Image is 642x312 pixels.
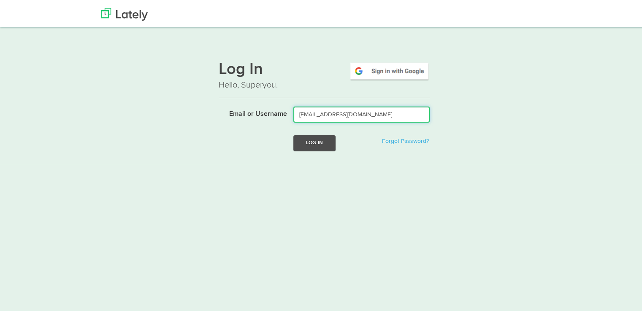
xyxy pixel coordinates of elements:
[382,137,429,142] a: Forgot Password?
[101,6,148,19] img: Lately
[219,60,430,77] h1: Log In
[293,134,336,149] button: Log In
[212,105,287,118] label: Email or Username
[293,105,430,121] input: Email or Username
[349,60,430,79] img: google-signin.png
[219,77,430,90] p: Hello, Superyou.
